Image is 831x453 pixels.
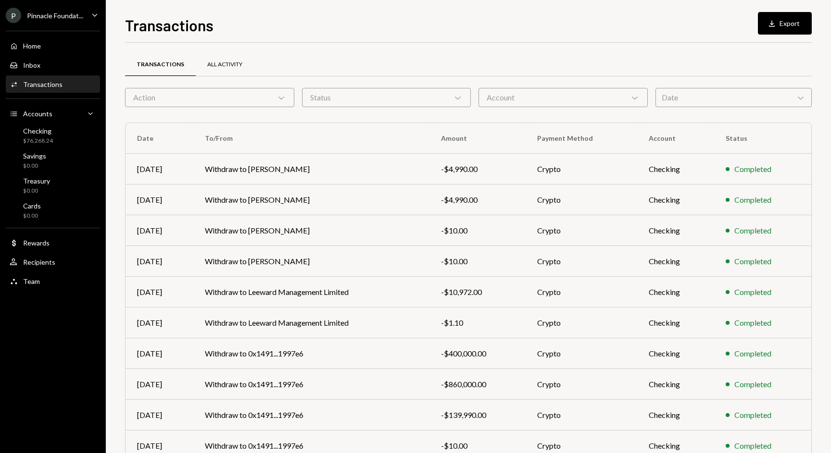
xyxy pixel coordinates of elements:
[734,409,771,421] div: Completed
[734,440,771,452] div: Completed
[6,149,100,172] a: Savings$0.00
[193,154,429,184] td: Withdraw to [PERSON_NAME]
[193,277,429,307] td: Withdraw to Leeward Management Limited
[137,225,182,236] div: [DATE]
[526,215,637,246] td: Crypto
[193,184,429,215] td: Withdraw to [PERSON_NAME]
[637,400,714,430] td: Checking
[441,194,515,206] div: -$4,990.00
[526,400,637,430] td: Crypto
[441,440,515,452] div: -$10.00
[6,37,100,54] a: Home
[23,42,41,50] div: Home
[137,317,182,329] div: [DATE]
[126,123,193,154] th: Date
[23,162,46,170] div: $0.00
[526,338,637,369] td: Crypto
[6,272,100,290] a: Team
[734,379,771,390] div: Completed
[526,277,637,307] td: Crypto
[125,15,214,35] h1: Transactions
[6,234,100,251] a: Rewards
[193,215,429,246] td: Withdraw to [PERSON_NAME]
[6,124,100,147] a: Checking$76,268.24
[637,246,714,277] td: Checking
[137,256,182,267] div: [DATE]
[637,154,714,184] td: Checking
[6,199,100,222] a: Cards$0.00
[137,409,182,421] div: [DATE]
[441,409,515,421] div: -$139,990.00
[441,225,515,236] div: -$10.00
[193,123,429,154] th: To/From
[137,379,182,390] div: [DATE]
[23,202,41,210] div: Cards
[637,277,714,307] td: Checking
[441,317,515,329] div: -$1.10
[6,105,100,122] a: Accounts
[23,239,50,247] div: Rewards
[758,12,812,35] button: Export
[734,225,771,236] div: Completed
[526,307,637,338] td: Crypto
[637,338,714,369] td: Checking
[6,174,100,197] a: Treasury$0.00
[207,61,242,69] div: All Activity
[125,88,294,107] div: Action
[193,307,429,338] td: Withdraw to Leeward Management Limited
[441,348,515,359] div: -$400,000.00
[23,110,52,118] div: Accounts
[23,277,40,285] div: Team
[23,80,63,88] div: Transactions
[478,88,648,107] div: Account
[137,348,182,359] div: [DATE]
[637,369,714,400] td: Checking
[137,194,182,206] div: [DATE]
[302,88,471,107] div: Status
[441,256,515,267] div: -$10.00
[526,246,637,277] td: Crypto
[23,61,40,69] div: Inbox
[637,307,714,338] td: Checking
[637,215,714,246] td: Checking
[734,317,771,329] div: Completed
[27,12,83,20] div: Pinnacle Foundat...
[193,338,429,369] td: Withdraw to 0x1491...1997e6
[429,123,526,154] th: Amount
[196,52,254,77] a: All Activity
[734,286,771,298] div: Completed
[23,127,53,135] div: Checking
[441,379,515,390] div: -$860,000.00
[734,348,771,359] div: Completed
[6,75,100,93] a: Transactions
[193,246,429,277] td: Withdraw to [PERSON_NAME]
[734,256,771,267] div: Completed
[193,369,429,400] td: Withdraw to 0x1491...1997e6
[193,400,429,430] td: Withdraw to 0x1491...1997e6
[526,184,637,215] td: Crypto
[637,184,714,215] td: Checking
[441,163,515,175] div: -$4,990.00
[441,286,515,298] div: -$10,972.00
[526,123,637,154] th: Payment Method
[137,440,182,452] div: [DATE]
[137,163,182,175] div: [DATE]
[23,177,50,185] div: Treasury
[734,194,771,206] div: Completed
[23,212,41,220] div: $0.00
[23,137,53,145] div: $76,268.24
[137,61,184,69] div: Transactions
[23,258,55,266] div: Recipients
[23,187,50,195] div: $0.00
[125,52,196,77] a: Transactions
[714,123,811,154] th: Status
[526,154,637,184] td: Crypto
[23,152,46,160] div: Savings
[137,286,182,298] div: [DATE]
[6,8,21,23] div: P
[655,88,812,107] div: Date
[526,369,637,400] td: Crypto
[6,253,100,270] a: Recipients
[734,163,771,175] div: Completed
[6,56,100,73] a: Inbox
